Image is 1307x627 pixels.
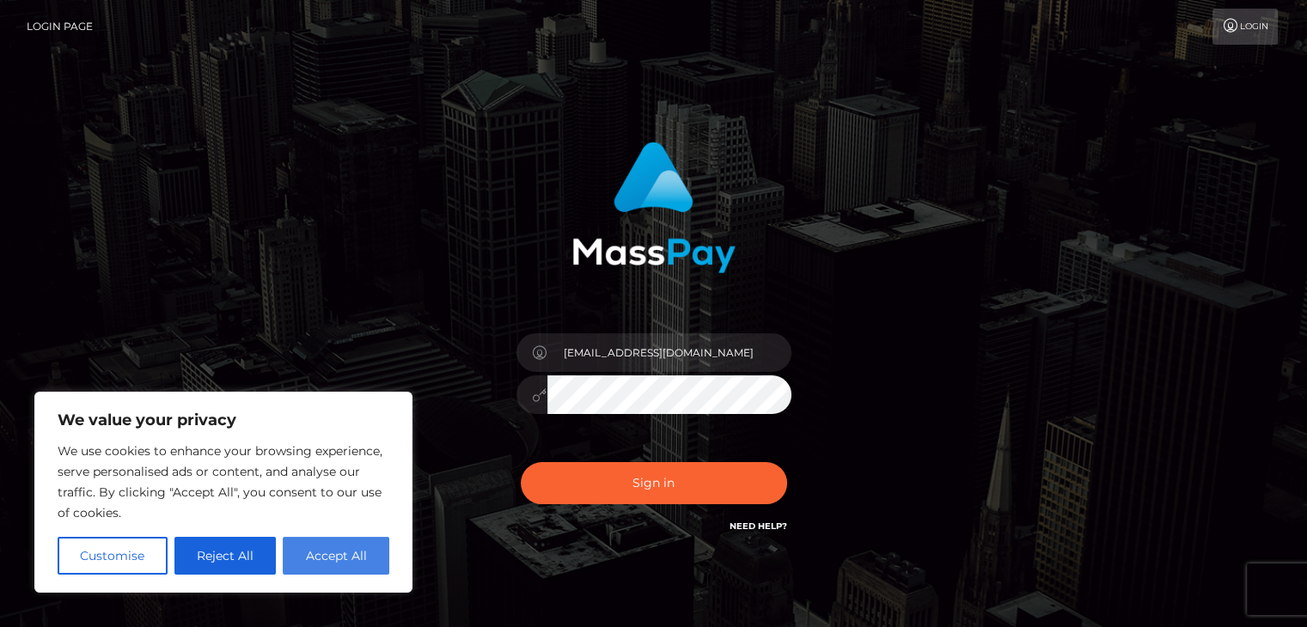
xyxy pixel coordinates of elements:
a: Need Help? [730,520,787,532]
div: We value your privacy [34,392,412,593]
a: Login [1212,9,1278,45]
p: We use cookies to enhance your browsing experience, serve personalised ads or content, and analys... [58,441,389,523]
img: MassPay Login [572,142,736,273]
a: Login Page [27,9,93,45]
p: We value your privacy [58,410,389,430]
input: Username... [547,333,791,372]
button: Reject All [174,537,277,575]
button: Accept All [283,537,389,575]
button: Sign in [521,462,787,504]
button: Customise [58,537,168,575]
